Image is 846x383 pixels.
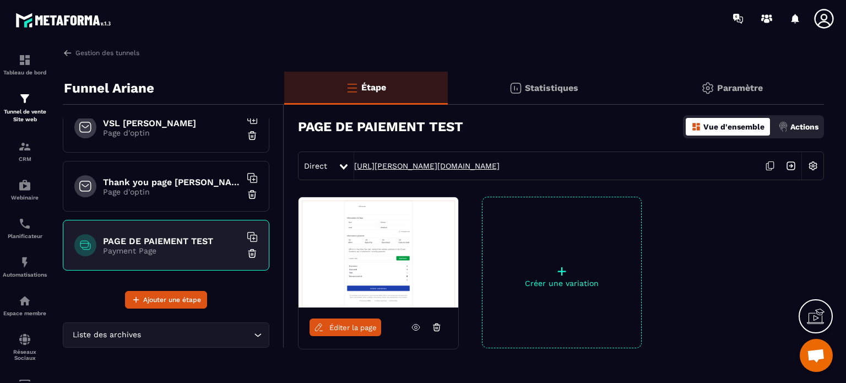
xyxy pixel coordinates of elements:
p: Page d'optin [103,187,241,196]
p: Tunnel de vente Site web [3,108,47,123]
img: automations [18,294,31,308]
img: automations [18,179,31,192]
a: schedulerschedulerPlanificateur [3,209,47,247]
input: Search for option [143,329,251,341]
img: image [299,197,458,308]
p: Paramètre [717,83,763,93]
div: Search for option [63,322,269,348]
p: Webinaire [3,195,47,201]
p: Planificateur [3,233,47,239]
p: Statistiques [525,83,578,93]
p: Réseaux Sociaux [3,349,47,361]
img: arrow [63,48,73,58]
p: Automatisations [3,272,47,278]
img: social-network [18,333,31,346]
h6: VSL [PERSON_NAME] [103,118,241,128]
img: setting-w.858f3a88.svg [802,155,823,176]
p: Étape [361,82,386,93]
p: + [482,263,641,279]
img: actions.d6e523a2.png [778,122,788,132]
a: formationformationCRM [3,132,47,170]
p: Page d'optin [103,128,241,137]
a: automationsautomationsWebinaire [3,170,47,209]
a: formationformationTableau de bord [3,45,47,84]
p: Vue d'ensemble [703,122,764,131]
a: formationformationTunnel de vente Site web [3,84,47,132]
a: social-networksocial-networkRéseaux Sociaux [3,325,47,369]
span: Ajouter une étape [143,294,201,305]
p: Tableau de bord [3,69,47,75]
img: setting-gr.5f69749f.svg [701,82,714,95]
div: Ouvrir le chat [800,339,833,372]
img: arrow-next.bcc2205e.svg [780,155,801,176]
button: Ajouter une étape [125,291,207,309]
a: Gestion des tunnels [63,48,139,58]
p: Créer une variation [482,279,641,288]
p: Espace membre [3,310,47,316]
img: automations [18,256,31,269]
a: [URL][PERSON_NAME][DOMAIN_NAME] [354,161,500,170]
span: Liste des archives [70,329,143,341]
p: Funnel Ariane [64,77,154,99]
h6: PAGE DE PAIEMENT TEST [103,236,241,246]
img: scheduler [18,217,31,230]
img: trash [247,248,258,259]
img: bars-o.4a397970.svg [345,81,359,94]
a: automationsautomationsAutomatisations [3,247,47,286]
span: Direct [304,161,327,170]
img: stats.20deebd0.svg [509,82,522,95]
p: Payment Page [103,246,241,255]
img: dashboard-orange.40269519.svg [691,122,701,132]
a: automationsautomationsEspace membre [3,286,47,325]
h6: Thank you page [PERSON_NAME] [103,177,241,187]
img: formation [18,140,31,153]
img: formation [18,53,31,67]
p: Actions [790,122,818,131]
img: trash [247,189,258,200]
p: CRM [3,156,47,162]
span: Éditer la page [329,323,377,332]
img: formation [18,92,31,105]
h3: PAGE DE PAIEMENT TEST [298,119,463,134]
img: logo [15,10,115,30]
img: trash [247,130,258,141]
a: Éditer la page [310,319,381,336]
